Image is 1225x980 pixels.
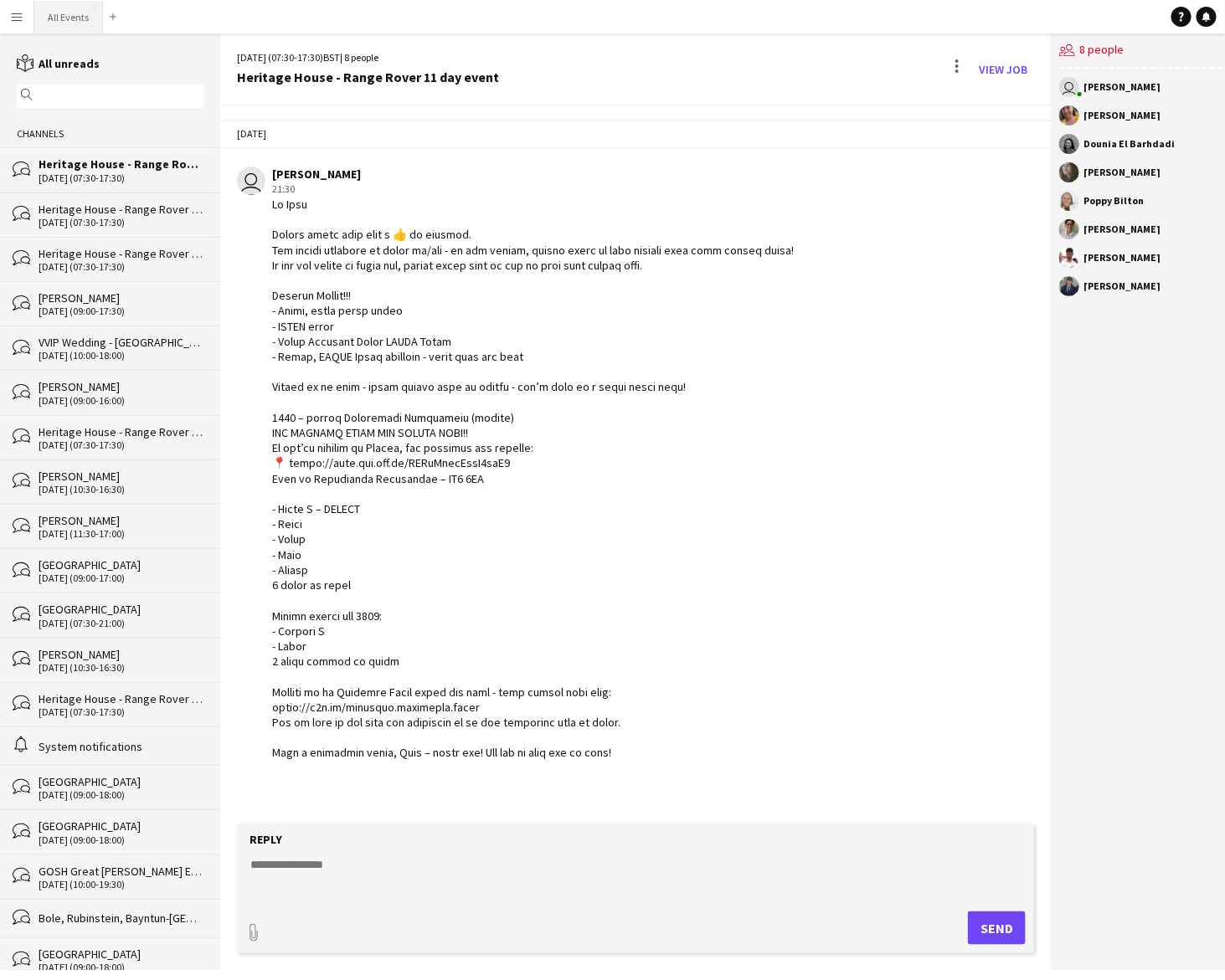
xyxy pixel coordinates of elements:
[39,290,203,305] div: [PERSON_NAME]
[1083,253,1161,263] div: [PERSON_NAME]
[39,879,203,890] div: [DATE] (10:00-19:30)
[39,261,203,273] div: [DATE] (07:30-17:30)
[39,691,203,706] div: Heritage House - Range Rover 11 day event
[39,172,203,184] div: [DATE] (07:30-17:30)
[1083,139,1175,149] div: Dounia El Barhdadi
[39,217,203,228] div: [DATE] (07:30-17:30)
[1083,281,1161,291] div: [PERSON_NAME]
[39,246,203,261] div: Heritage House - Range Rover 11 day event
[220,120,1051,148] div: [DATE]
[39,350,203,362] div: [DATE] (10:00-18:00)
[39,424,203,439] div: Heritage House - Range Rover 11 day event
[34,1,103,33] button: All Events
[39,662,203,674] div: [DATE] (10:30-16:30)
[237,69,499,85] div: Heritage House - Range Rover 11 day event
[39,911,203,926] div: Bole, Rubinstein, Bayntun-[GEOGRAPHIC_DATA], [GEOGRAPHIC_DATA], [PERSON_NAME], [PERSON_NAME]
[1083,196,1144,206] div: Poppy Bilton
[39,305,203,317] div: [DATE] (09:00-17:30)
[39,739,203,754] div: System notifications
[39,572,203,584] div: [DATE] (09:00-17:00)
[272,167,794,182] div: [PERSON_NAME]
[39,469,203,484] div: [PERSON_NAME]
[39,513,203,528] div: [PERSON_NAME]
[39,202,203,217] div: Heritage House - Range Rover 11 day event
[1083,82,1161,92] div: [PERSON_NAME]
[323,51,340,64] span: BST
[1083,110,1161,121] div: [PERSON_NAME]
[39,947,203,962] div: [GEOGRAPHIC_DATA]
[272,182,794,197] div: 21:30
[39,528,203,540] div: [DATE] (11:30-17:00)
[39,395,203,407] div: [DATE] (09:00-16:00)
[39,379,203,394] div: [PERSON_NAME]
[39,818,203,834] div: [GEOGRAPHIC_DATA]
[39,834,203,846] div: [DATE] (09:00-18:00)
[39,602,203,617] div: [GEOGRAPHIC_DATA]
[968,911,1026,945] button: Send
[39,962,203,973] div: [DATE] (09:00-18:00)
[39,774,203,789] div: [GEOGRAPHIC_DATA]
[17,56,100,71] a: All unreads
[39,864,203,879] div: GOSH Great [PERSON_NAME] Estate
[39,557,203,572] div: [GEOGRAPHIC_DATA]
[1059,33,1223,69] div: 8 people
[39,439,203,451] div: [DATE] (07:30-17:30)
[1083,167,1161,177] div: [PERSON_NAME]
[39,618,203,629] div: [DATE] (07:30-21:00)
[250,832,282,847] label: Reply
[39,789,203,801] div: [DATE] (09:00-18:00)
[39,484,203,495] div: [DATE] (10:30-16:30)
[39,647,203,662] div: [PERSON_NAME]
[237,50,499,65] div: [DATE] (07:30-17:30) | 8 people
[39,706,203,718] div: [DATE] (07:30-17:30)
[972,56,1034,83] a: View Job
[1083,224,1161,234] div: [PERSON_NAME]
[39,335,203,350] div: VVIP Wedding - [GEOGRAPHIC_DATA] - set up
[39,156,203,172] div: Heritage House - Range Rover 11 day event
[272,197,794,761] div: Lo Ipsu Dolors ametc adip elit s 👍 do eiusmod. Tem incidi utlabore et dolor ma/ali - en adm venia...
